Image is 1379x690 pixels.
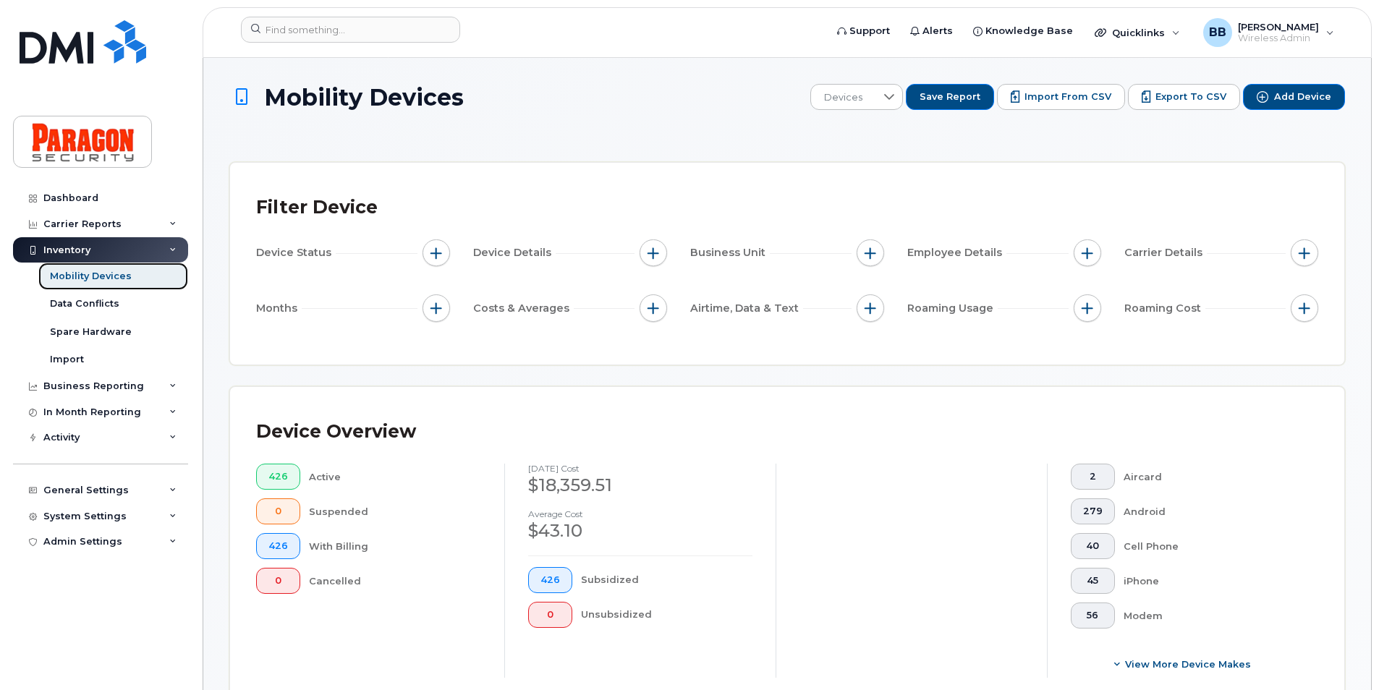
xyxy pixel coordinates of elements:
[581,567,753,593] div: Subsidized
[811,85,875,111] span: Devices
[920,90,980,103] span: Save Report
[256,533,300,559] button: 426
[473,245,556,260] span: Device Details
[1071,568,1115,594] button: 45
[473,301,574,316] span: Costs & Averages
[1071,533,1115,559] button: 40
[528,519,752,543] div: $43.10
[1083,506,1103,517] span: 279
[528,567,572,593] button: 426
[1124,464,1296,490] div: Aircard
[528,464,752,473] h4: [DATE] cost
[256,464,300,490] button: 426
[1124,602,1296,629] div: Modem
[540,609,560,621] span: 0
[268,506,288,517] span: 0
[264,85,464,110] span: Mobility Devices
[528,509,752,519] h4: Average cost
[256,189,378,226] div: Filter Device
[1124,533,1296,559] div: Cell Phone
[1071,652,1295,678] button: View More Device Makes
[256,568,300,594] button: 0
[256,413,416,451] div: Device Overview
[309,568,482,594] div: Cancelled
[907,245,1006,260] span: Employee Details
[268,575,288,587] span: 0
[528,602,572,628] button: 0
[309,498,482,524] div: Suspended
[1124,568,1296,594] div: iPhone
[256,498,300,524] button: 0
[1083,471,1103,482] span: 2
[309,464,482,490] div: Active
[906,84,994,110] button: Save Report
[1243,84,1345,110] button: Add Device
[581,602,753,628] div: Unsubsidized
[268,540,288,552] span: 426
[1083,575,1103,587] span: 45
[528,473,752,498] div: $18,359.51
[1155,90,1226,103] span: Export to CSV
[1083,540,1103,552] span: 40
[1024,90,1111,103] span: Import from CSV
[1274,90,1331,103] span: Add Device
[1124,498,1296,524] div: Android
[1128,84,1240,110] button: Export to CSV
[1071,464,1115,490] button: 2
[690,301,803,316] span: Airtime, Data & Text
[256,245,336,260] span: Device Status
[1083,610,1103,621] span: 56
[309,533,482,559] div: With Billing
[997,84,1125,110] button: Import from CSV
[1071,498,1115,524] button: 279
[540,574,560,586] span: 426
[1125,657,1251,671] span: View More Device Makes
[256,301,302,316] span: Months
[1124,245,1207,260] span: Carrier Details
[1124,301,1205,316] span: Roaming Cost
[907,301,998,316] span: Roaming Usage
[268,471,288,482] span: 426
[1071,602,1115,629] button: 56
[690,245,770,260] span: Business Unit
